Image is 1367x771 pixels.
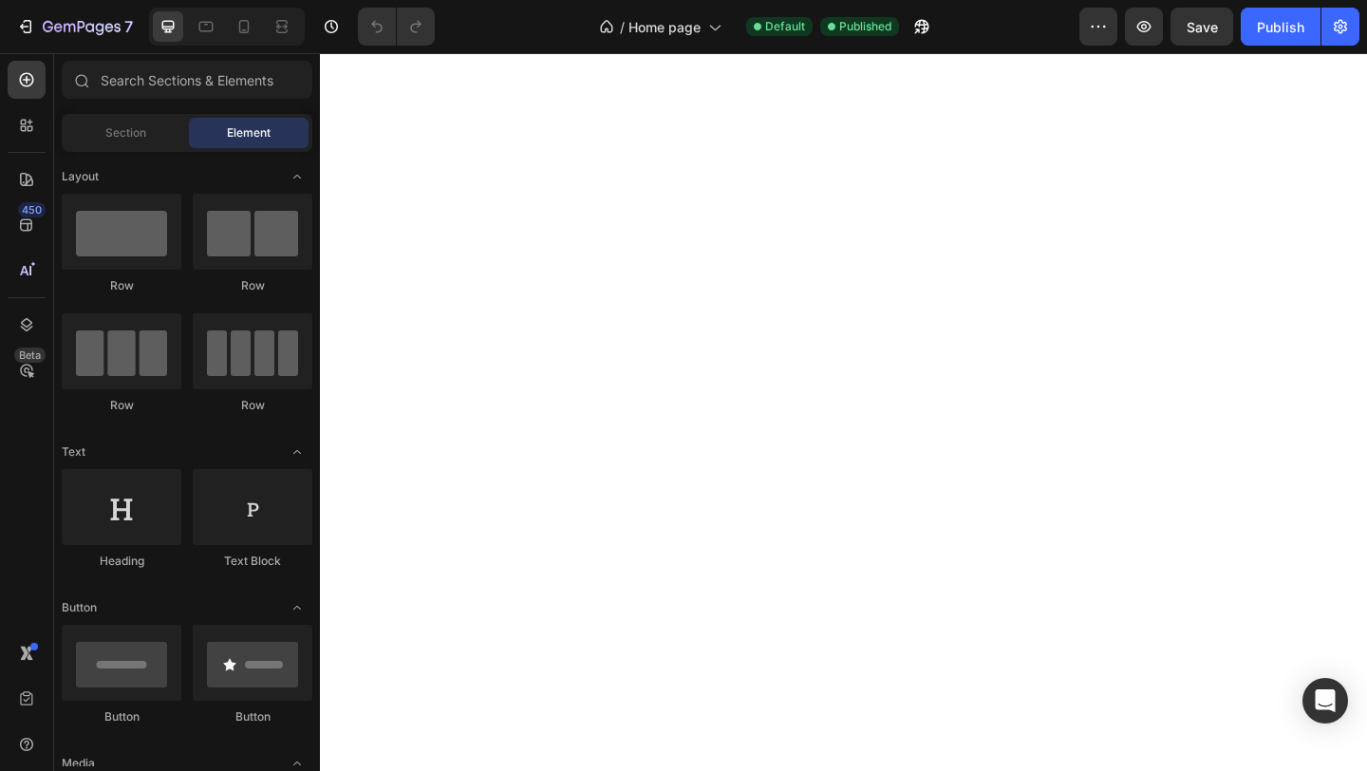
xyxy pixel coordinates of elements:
[193,708,312,725] div: Button
[282,437,312,467] span: Toggle open
[282,592,312,623] span: Toggle open
[227,124,271,141] span: Element
[765,18,805,35] span: Default
[18,202,46,217] div: 450
[193,277,312,294] div: Row
[62,443,85,461] span: Text
[62,397,181,414] div: Row
[62,553,181,570] div: Heading
[320,53,1367,771] iframe: Design area
[193,553,312,570] div: Text Block
[62,61,312,99] input: Search Sections & Elements
[839,18,891,35] span: Published
[1170,8,1233,46] button: Save
[358,8,435,46] div: Undo/Redo
[1187,19,1218,35] span: Save
[628,17,701,37] span: Home page
[193,397,312,414] div: Row
[282,161,312,192] span: Toggle open
[1257,17,1304,37] div: Publish
[14,348,46,363] div: Beta
[62,599,97,616] span: Button
[620,17,625,37] span: /
[62,277,181,294] div: Row
[105,124,146,141] span: Section
[1302,678,1348,724] div: Open Intercom Messenger
[8,8,141,46] button: 7
[124,15,133,38] p: 7
[1241,8,1320,46] button: Publish
[62,708,181,725] div: Button
[62,168,99,185] span: Layout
